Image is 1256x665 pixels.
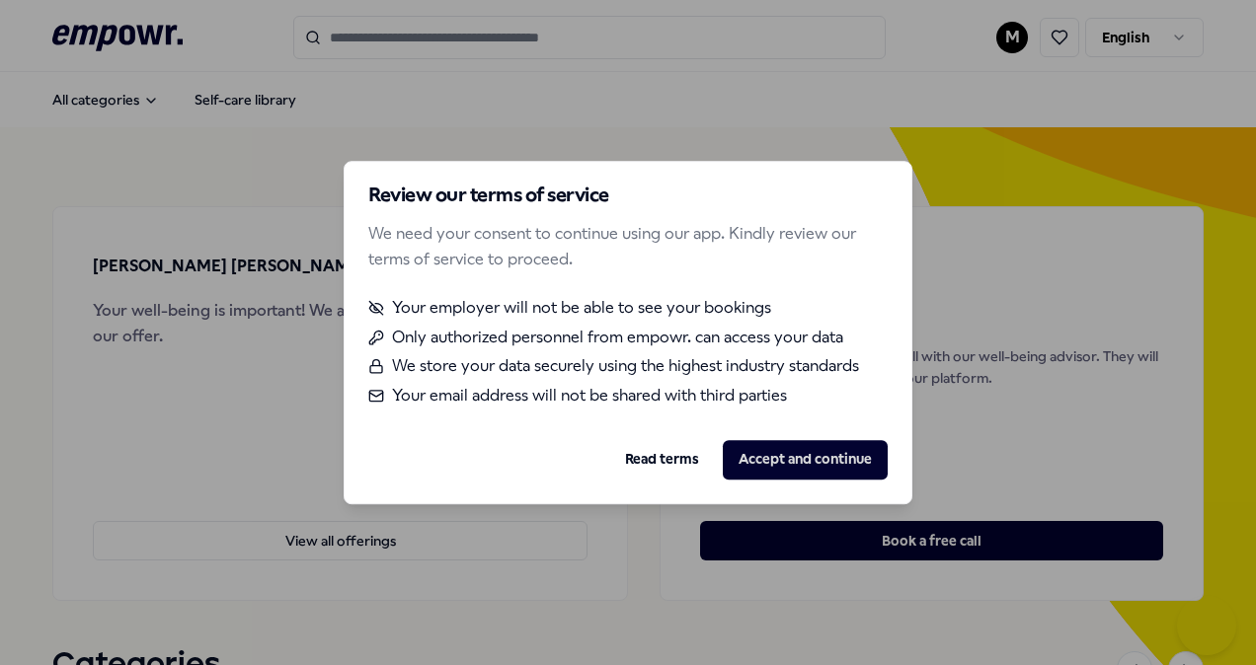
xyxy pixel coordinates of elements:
[368,221,888,271] p: We need your consent to continue using our app. Kindly review our terms of service to proceed.
[368,354,888,380] li: We store your data securely using the highest industry standards
[625,449,699,471] a: Read terms
[368,185,888,205] h2: Review our terms of service
[723,440,888,480] button: Accept and continue
[609,440,715,480] button: Read terms
[368,325,888,350] li: Only authorized personnel from empowr. can access your data
[368,295,888,321] li: Your employer will not be able to see your bookings
[368,383,888,408] li: Your email address will not be shared with third parties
